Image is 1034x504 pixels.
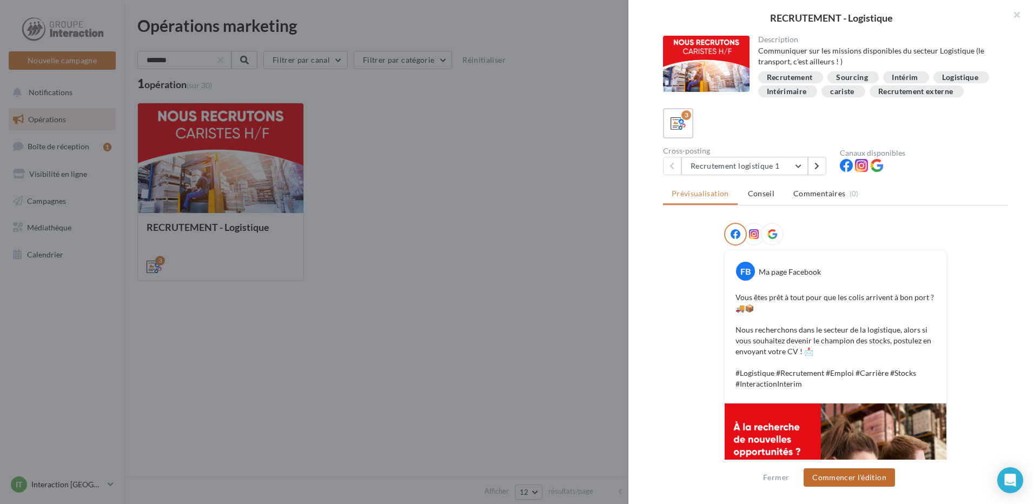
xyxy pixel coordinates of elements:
[663,147,831,155] div: Cross-posting
[758,45,1000,67] div: Communiquer sur les missions disponibles du secteur Logistique (le transport, c'est ailleurs ! )
[759,267,821,277] div: Ma page Facebook
[850,189,859,198] span: (0)
[735,292,936,389] p: Vous êtes prêt à tout pour que les colis arrivent à bon port ? 🚚📦 Nous recherchons dans le secteu...
[942,74,979,82] div: Logistique
[830,88,854,96] div: cariste
[836,74,868,82] div: Sourcing
[736,262,755,281] div: FB
[748,189,774,198] span: Conseil
[793,188,845,199] span: Commentaires
[804,468,895,487] button: Commencer l'édition
[840,149,1008,157] div: Canaux disponibles
[646,13,1017,23] div: RECRUTEMENT - Logistique
[767,88,807,96] div: Intérimaire
[997,467,1023,493] div: Open Intercom Messenger
[759,471,793,484] button: Fermer
[767,74,813,82] div: Recrutement
[878,88,953,96] div: Recrutement externe
[681,157,808,175] button: Recrutement logistique 1
[758,36,1000,43] div: Description
[681,110,691,120] div: 3
[892,74,918,82] div: Intérim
